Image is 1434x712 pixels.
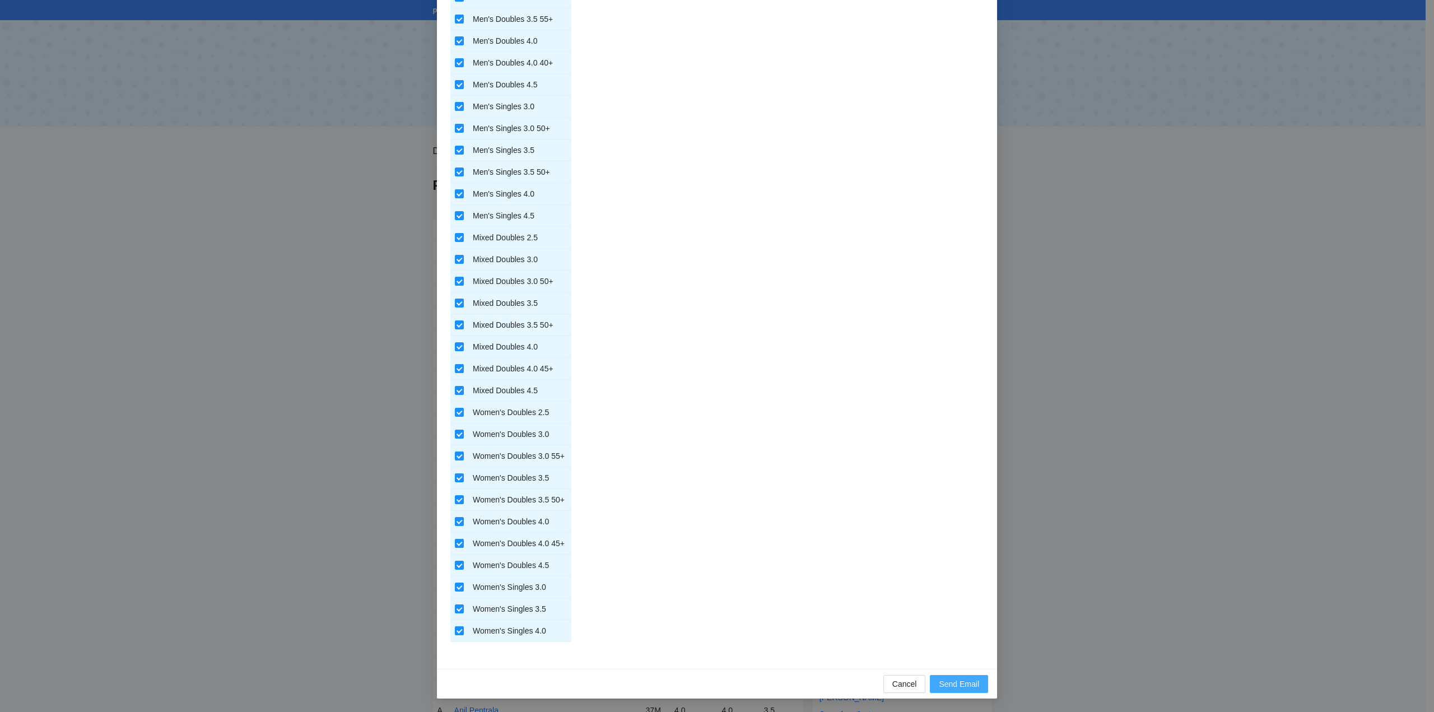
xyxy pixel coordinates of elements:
[468,489,571,511] td: Women's Doubles 3.5 50+
[468,314,571,336] td: Mixed Doubles 3.5 50+
[468,52,571,74] td: Men's Doubles 4.0 40+
[468,445,571,467] td: Women's Doubles 3.0 55+
[468,620,571,642] td: Women's Singles 4.0
[468,249,571,271] td: Mixed Doubles 3.0
[468,576,571,598] td: Women's Singles 3.0
[468,402,571,424] td: Women's Doubles 2.5
[930,675,988,693] button: Send Email
[468,271,571,292] td: Mixed Doubles 3.0 50+
[468,598,571,620] td: Women's Singles 3.5
[468,358,571,380] td: Mixed Doubles 4.0 45+
[468,205,571,227] td: Men's Singles 4.5
[468,8,571,30] td: Men's Doubles 3.5 55+
[468,74,571,96] td: Men's Doubles 4.5
[468,555,571,576] td: Women's Doubles 4.5
[468,183,571,205] td: Men's Singles 4.0
[468,467,571,489] td: Women's Doubles 3.5
[468,227,571,249] td: Mixed Doubles 2.5
[468,336,571,358] td: Mixed Doubles 4.0
[468,424,571,445] td: Women's Doubles 3.0
[892,678,917,690] span: Cancel
[468,380,571,402] td: Mixed Doubles 4.5
[468,96,571,118] td: Men's Singles 3.0
[468,161,571,183] td: Men's Singles 3.5 50+
[468,511,571,533] td: Women's Doubles 4.0
[468,30,571,52] td: Men's Doubles 4.0
[468,118,571,139] td: Men's Singles 3.0 50+
[883,675,926,693] button: Cancel
[468,139,571,161] td: Men's Singles 3.5
[939,678,979,690] span: Send Email
[468,533,571,555] td: Women's Doubles 4.0 45+
[468,292,571,314] td: Mixed Doubles 3.5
